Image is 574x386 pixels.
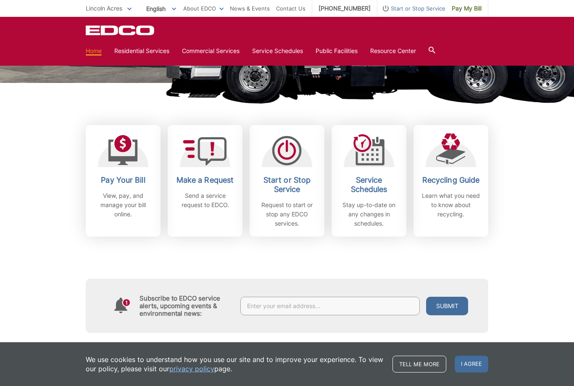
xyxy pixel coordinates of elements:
a: Make a Request Send a service request to EDCO. [168,125,242,237]
h2: Start or Stop Service [256,176,318,194]
a: Service Schedules Stay up-to-date on any changes in schedules. [332,125,406,237]
span: English [140,2,182,16]
p: Stay up-to-date on any changes in schedules. [338,200,400,228]
a: Service Schedules [252,46,303,56]
p: View, pay, and manage your bill online. [92,191,154,219]
a: Recycling Guide Learn what you need to know about recycling. [413,125,488,237]
p: We use cookies to understand how you use our site and to improve your experience. To view our pol... [86,355,384,373]
h2: Make a Request [174,176,236,185]
a: Tell me more [392,356,446,373]
a: Pay Your Bill View, pay, and manage your bill online. [86,125,161,237]
p: Request to start or stop any EDCO services. [256,200,318,228]
a: Commercial Services [182,46,240,56]
a: EDCD logo. Return to the homepage. [86,25,155,35]
a: Contact Us [276,4,305,13]
a: Resource Center [370,46,416,56]
span: Lincoln Acres [86,5,122,12]
a: Home [86,46,102,56]
input: Enter your email address... [240,297,420,315]
a: News & Events [230,4,270,13]
a: Residential Services [114,46,169,56]
h2: Service Schedules [338,176,400,194]
a: Public Facilities [316,46,358,56]
p: Send a service request to EDCO. [174,191,236,210]
a: privacy policy [169,364,214,373]
h2: Pay Your Bill [92,176,154,185]
a: About EDCO [183,4,224,13]
span: Pay My Bill [452,4,482,13]
h4: Subscribe to EDCO service alerts, upcoming events & environmental news: [140,295,232,317]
